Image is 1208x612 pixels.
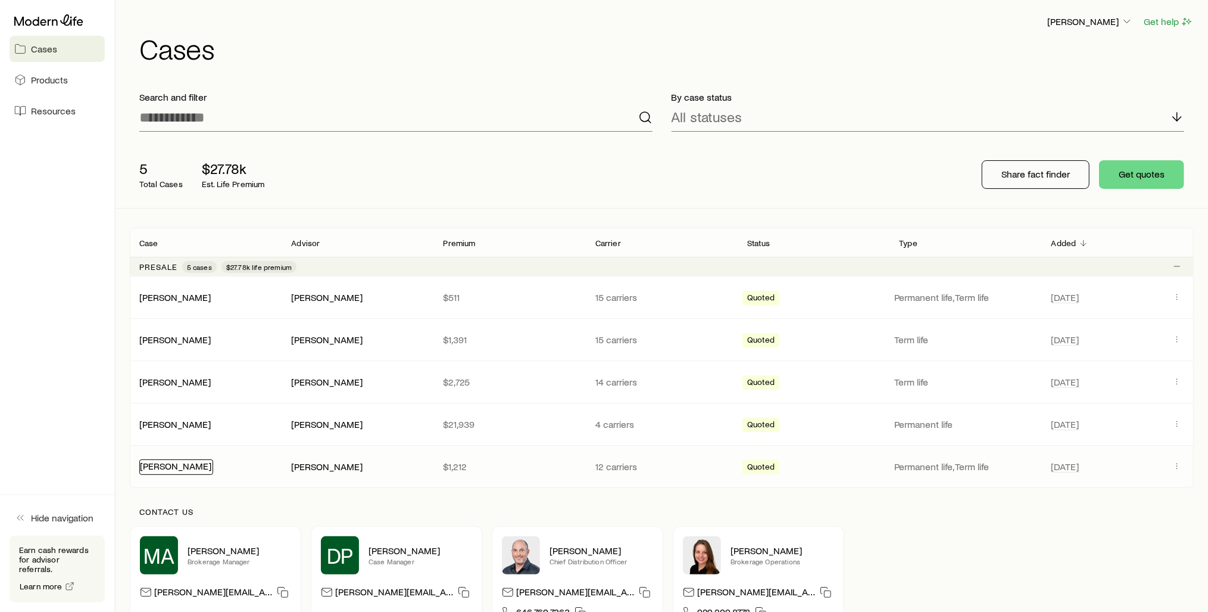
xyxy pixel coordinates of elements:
p: Brokerage Manager [188,557,291,566]
p: Earn cash rewards for advisor referrals. [19,545,95,574]
p: All statuses [672,108,742,125]
span: Quoted [747,335,775,347]
span: Cases [31,43,57,55]
p: Carrier [595,238,621,248]
div: Earn cash rewards for advisor referrals.Learn more [10,536,105,602]
img: Dan Pierson [502,536,540,574]
p: Contact us [139,507,1184,517]
p: Permanent life, Term life [894,461,1037,473]
div: [PERSON_NAME] [291,334,363,346]
img: Ellen Wall [683,536,721,574]
p: Brokerage Operations [731,557,834,566]
div: [PERSON_NAME] [291,418,363,431]
p: $511 [444,291,576,303]
span: 5 cases [187,262,212,272]
p: 4 carriers [595,418,728,430]
span: DP [327,543,354,567]
span: Learn more [20,582,63,591]
a: [PERSON_NAME] [139,418,211,430]
p: Est. Life Premium [202,179,265,189]
button: Share fact finder [982,160,1090,189]
p: [PERSON_NAME][EMAIL_ADDRESS][DOMAIN_NAME] [516,586,634,602]
p: 12 carriers [595,461,728,473]
p: Search and filter [139,91,653,103]
span: Quoted [747,462,775,474]
span: Resources [31,105,76,117]
div: Client cases [130,228,1194,488]
a: [PERSON_NAME] [139,291,211,303]
div: [PERSON_NAME] [139,418,211,431]
span: $27.78k life premium [226,262,292,272]
div: [PERSON_NAME] [139,459,213,475]
p: 14 carriers [595,376,728,388]
div: [PERSON_NAME] [291,376,363,389]
p: $1,212 [444,461,576,473]
a: [PERSON_NAME] [139,376,211,387]
span: [DATE] [1051,291,1079,303]
span: [DATE] [1051,376,1079,388]
p: Chief Distribution Officer [550,557,653,566]
div: [PERSON_NAME] [139,334,211,346]
p: [PERSON_NAME] [731,545,834,557]
p: Added [1051,238,1076,248]
div: [PERSON_NAME] [291,291,363,304]
p: 15 carriers [595,334,728,346]
p: 15 carriers [595,291,728,303]
button: [PERSON_NAME] [1047,15,1134,29]
span: [DATE] [1051,461,1079,473]
a: Cases [10,36,105,62]
span: Quoted [747,293,775,305]
p: $1,391 [444,334,576,346]
p: Status [747,238,770,248]
p: Permanent life [894,418,1037,430]
span: Quoted [747,420,775,432]
span: Hide navigation [31,512,93,524]
p: Premium [444,238,476,248]
p: [PERSON_NAME] [369,545,472,557]
p: $27.78k [202,160,265,177]
p: Total Cases [139,179,183,189]
button: Get help [1143,15,1194,29]
p: Share fact finder [1001,168,1070,180]
button: Hide navigation [10,505,105,531]
div: [PERSON_NAME] [139,291,211,304]
span: Quoted [747,377,775,390]
a: [PERSON_NAME] [140,460,211,471]
span: MA [143,543,174,567]
a: Resources [10,98,105,124]
span: [DATE] [1051,418,1079,430]
p: [PERSON_NAME] [550,545,653,557]
p: $2,725 [444,376,576,388]
p: By case status [672,91,1185,103]
span: [DATE] [1051,334,1079,346]
button: Get quotes [1099,160,1184,189]
a: Products [10,67,105,93]
p: Term life [894,334,1037,346]
p: [PERSON_NAME][EMAIL_ADDRESS][PERSON_NAME][DOMAIN_NAME] [154,586,272,602]
p: Case Manager [369,557,472,566]
p: Type [899,238,917,248]
h1: Cases [139,34,1194,63]
p: Presale [139,262,177,272]
p: [PERSON_NAME] [188,545,291,557]
p: Term life [894,376,1037,388]
div: [PERSON_NAME] [291,461,363,473]
a: [PERSON_NAME] [139,334,211,345]
p: $21,939 [444,418,576,430]
p: 5 [139,160,183,177]
p: Case [139,238,158,248]
p: [PERSON_NAME] [1047,15,1133,27]
div: [PERSON_NAME] [139,376,211,389]
p: [PERSON_NAME][EMAIL_ADDRESS][DOMAIN_NAME] [335,586,453,602]
p: Advisor [291,238,320,248]
span: Products [31,74,68,86]
p: [PERSON_NAME][EMAIL_ADDRESS][DOMAIN_NAME] [697,586,815,602]
p: Permanent life, Term life [894,291,1037,303]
